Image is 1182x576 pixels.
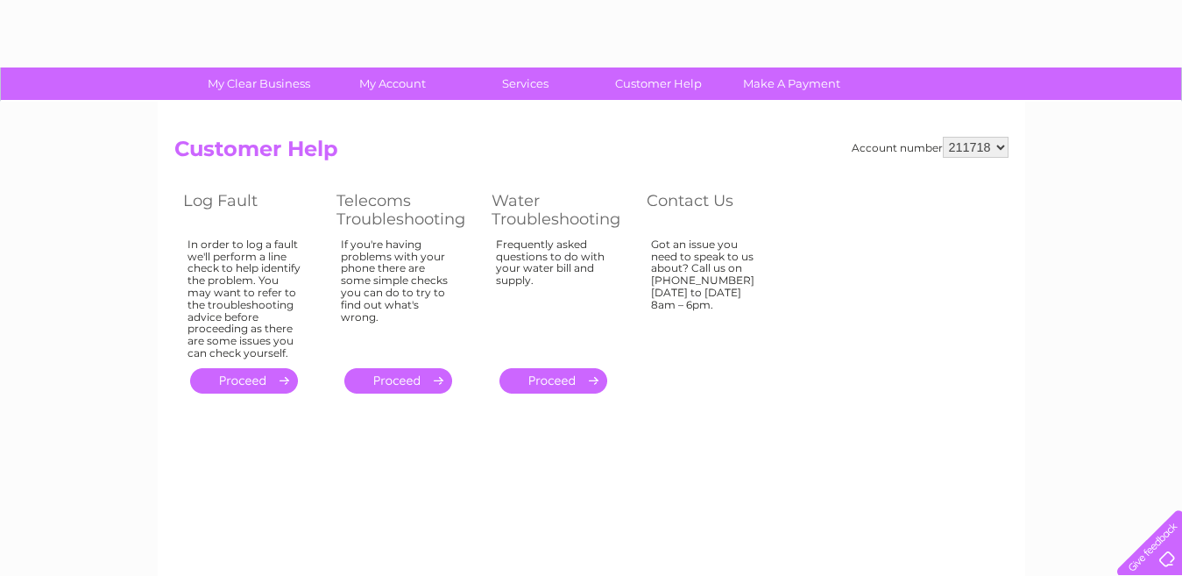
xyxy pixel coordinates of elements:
h2: Customer Help [174,137,1009,170]
div: Frequently asked questions to do with your water bill and supply. [496,238,612,352]
a: . [190,368,298,394]
a: Services [453,68,598,100]
a: Make A Payment [719,68,864,100]
div: If you're having problems with your phone there are some simple checks you can do to try to find ... [341,238,457,352]
a: Customer Help [586,68,731,100]
th: Log Fault [174,187,328,233]
div: In order to log a fault we'll perform a line check to help identify the problem. You may want to ... [188,238,301,359]
a: . [344,368,452,394]
th: Water Troubleshooting [483,187,638,233]
a: . [499,368,607,394]
th: Contact Us [638,187,791,233]
th: Telecoms Troubleshooting [328,187,483,233]
a: My Account [320,68,464,100]
div: Account number [852,137,1009,158]
a: My Clear Business [187,68,331,100]
div: Got an issue you need to speak to us about? Call us on [PHONE_NUMBER] [DATE] to [DATE] 8am – 6pm. [651,238,765,352]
